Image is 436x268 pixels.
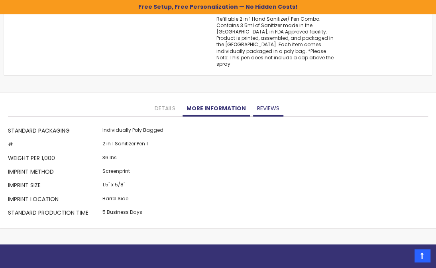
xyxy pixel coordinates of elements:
th: Imprint Size [8,180,100,193]
td: 36 lbs. [100,152,165,166]
a: Details [151,101,179,117]
a: More Information [183,101,250,117]
th: Imprint Location [8,193,100,207]
td: Individually Poly Bagged [100,125,165,138]
td: Screenprint [100,166,165,180]
a: Top [414,249,430,262]
div: Refillable 2 in 1 Hand Sanitizer/ Pen Combo. Contains 3.5ml of Sanitizer made in the [GEOGRAPHIC_... [216,16,336,68]
td: Barrel Side [100,193,165,207]
th: Weight per 1,000 [8,152,100,166]
td: 5 Business Days [100,207,165,221]
th: # [8,139,100,152]
th: Imprint Method [8,166,100,180]
td: 2 in 1 Sanitizer Pen 1 [100,139,165,152]
th: Standard Production Time [8,207,100,221]
td: 1.5" x 5/8" [100,180,165,193]
a: Reviews [253,101,283,117]
th: Standard Packaging [8,125,100,138]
